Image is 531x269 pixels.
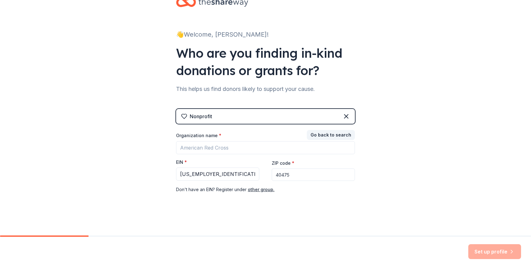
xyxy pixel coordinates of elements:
input: 12345 (U.S. only) [272,168,355,181]
label: Organization name [176,132,221,139]
div: 👋 Welcome, [PERSON_NAME]! [176,29,355,39]
label: ZIP code [272,160,294,166]
input: American Red Cross [176,141,355,154]
div: Nonprofit [190,113,212,120]
div: Who are you finding in-kind donations or grants for? [176,44,355,79]
button: other group. [248,186,275,193]
input: 12-3456789 [176,168,259,181]
div: Don ' t have an EIN? Register under [176,186,355,193]
div: This helps us find donors likely to support your cause. [176,84,355,94]
button: Go back to search [307,130,355,140]
label: EIN [176,159,187,165]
